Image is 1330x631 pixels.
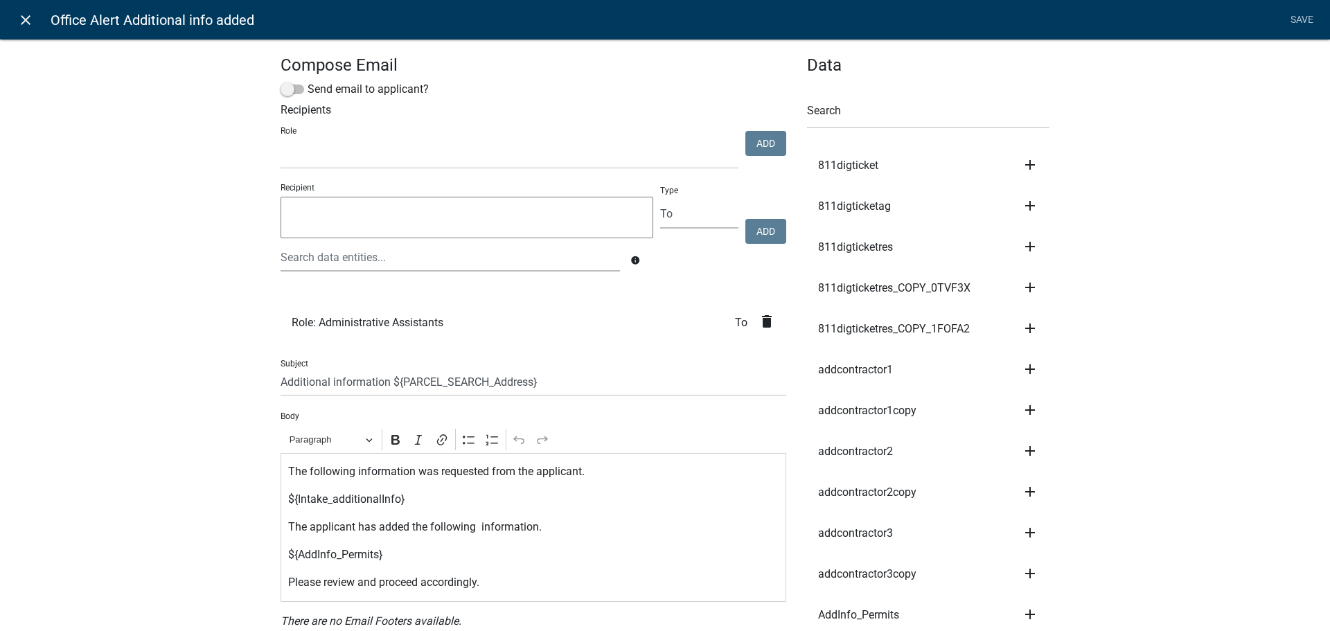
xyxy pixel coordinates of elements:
span: To [735,317,759,328]
i: add [1022,157,1038,173]
p: The applicant has added the following information. [288,519,779,535]
span: Office Alert Additional info added [51,6,254,34]
span: addcontractor2copy [818,487,916,498]
p: ${AddInfo_Permits} [288,546,779,563]
i: add [1022,320,1038,337]
span: 811digticket [818,160,878,171]
i: info [630,256,640,265]
i: add [1022,483,1038,500]
a: Save [1284,7,1319,33]
button: Add [745,219,786,244]
label: Send email to applicant? [281,81,429,98]
p: Please review and proceed accordingly. [288,574,779,591]
span: AddInfo_Permits [818,610,899,621]
h4: Data [807,55,1049,75]
button: Paragraph, Heading [283,429,379,450]
span: addcontractor1 [818,364,893,375]
i: add [1022,197,1038,214]
p: ${Intake_additionalInfo} [288,491,779,508]
span: Paragraph [290,432,362,448]
span: addcontractor3 [818,528,893,539]
i: add [1022,402,1038,418]
i: add [1022,361,1038,377]
button: Add [745,131,786,156]
span: 811digticketres [818,242,893,253]
h4: Compose Email [281,55,786,75]
label: Body [281,412,299,420]
label: Type [660,186,678,195]
i: add [1022,524,1038,541]
i: add [1022,565,1038,582]
span: 811digticketres_COPY_1FOFA2 [818,323,970,335]
i: close [17,12,34,28]
i: add [1022,279,1038,296]
i: add [1022,443,1038,459]
span: Role: Administrative Assistants [292,317,443,328]
div: Editor editing area: main. Press Alt+0 for help. [281,453,786,602]
p: Recipient [281,181,653,194]
i: There are no Email Footers available. [281,614,461,628]
i: add [1022,606,1038,623]
i: delete [759,313,775,330]
span: 811digticketag [818,201,891,212]
i: add [1022,238,1038,255]
span: 811digticketres_COPY_0TVF3X [818,283,970,294]
span: addcontractor1copy [818,405,916,416]
p: The following information was requested from the applicant. [288,463,779,480]
input: Search data entities... [281,243,620,272]
span: addcontractor2 [818,446,893,457]
div: Editor toolbar [281,426,786,452]
h6: Recipients [281,103,786,116]
span: addcontractor3copy [818,569,916,580]
label: Role [281,127,296,135]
